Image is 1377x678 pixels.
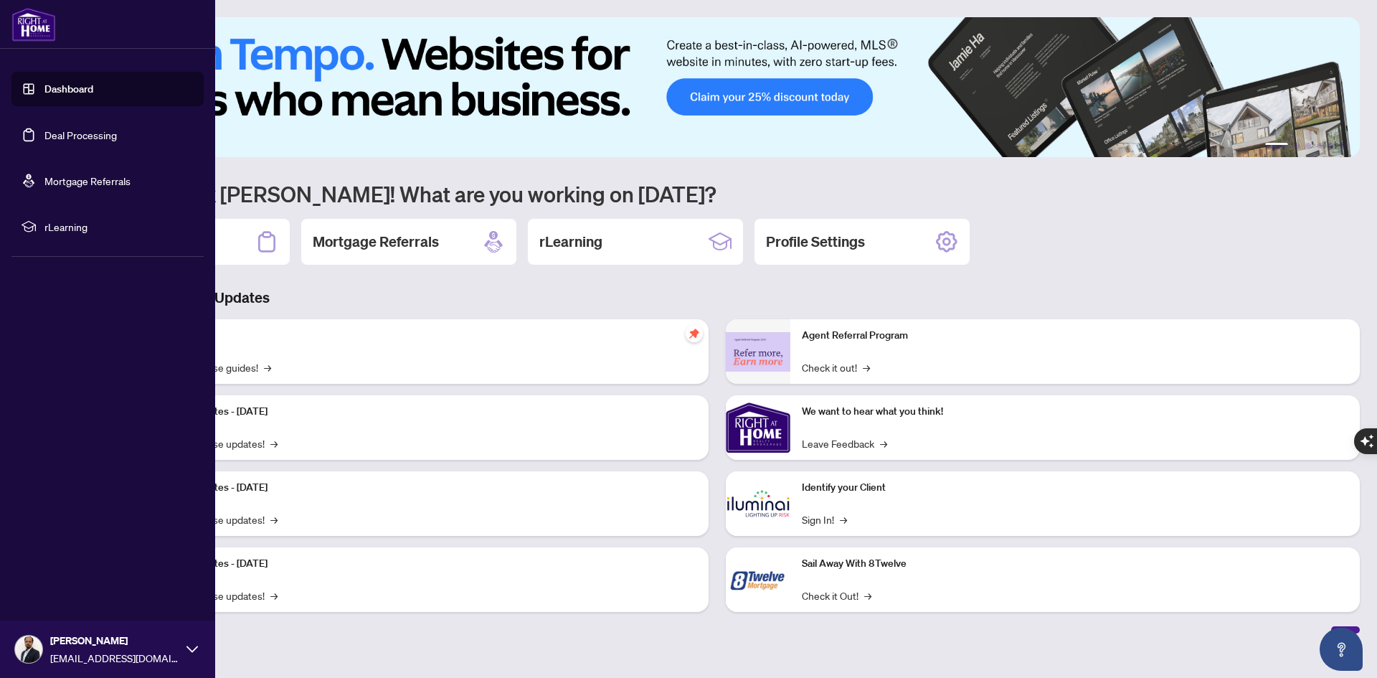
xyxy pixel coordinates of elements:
span: → [863,359,870,375]
a: Check it Out!→ [802,588,871,603]
h2: rLearning [539,232,602,252]
span: rLearning [44,219,194,235]
a: Leave Feedback→ [802,435,887,451]
span: → [880,435,887,451]
button: 4 [1317,143,1322,149]
h3: Brokerage & Industry Updates [75,288,1360,308]
span: → [840,512,847,527]
span: → [264,359,271,375]
span: → [270,435,278,451]
button: 6 [1340,143,1345,149]
span: pushpin [686,325,703,342]
p: We want to hear what you think! [802,404,1348,420]
a: Deal Processing [44,128,117,141]
p: Platform Updates - [DATE] [151,480,697,496]
a: Sign In!→ [802,512,847,527]
p: Platform Updates - [DATE] [151,404,697,420]
button: 1 [1265,143,1288,149]
span: [PERSON_NAME] [50,633,179,649]
img: Agent Referral Program [726,332,790,372]
button: Open asap [1320,628,1363,671]
p: Self-Help [151,328,697,344]
span: → [864,588,871,603]
p: Sail Away With 8Twelve [802,556,1348,572]
img: We want to hear what you think! [726,395,790,460]
img: Profile Icon [15,636,42,663]
button: 3 [1305,143,1311,149]
h2: Mortgage Referrals [313,232,439,252]
img: Slide 0 [75,17,1360,157]
span: [EMAIL_ADDRESS][DOMAIN_NAME] [50,650,179,666]
span: → [270,588,278,603]
p: Agent Referral Program [802,328,1348,344]
a: Dashboard [44,83,93,95]
img: logo [11,7,56,42]
img: Sail Away With 8Twelve [726,547,790,612]
button: 2 [1294,143,1300,149]
img: Identify your Client [726,471,790,536]
a: Check it out!→ [802,359,870,375]
button: 5 [1328,143,1334,149]
p: Identify your Client [802,480,1348,496]
span: → [270,512,278,527]
h2: Profile Settings [766,232,865,252]
p: Platform Updates - [DATE] [151,556,697,572]
h1: Welcome back [PERSON_NAME]! What are you working on [DATE]? [75,180,1360,207]
a: Mortgage Referrals [44,174,131,187]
